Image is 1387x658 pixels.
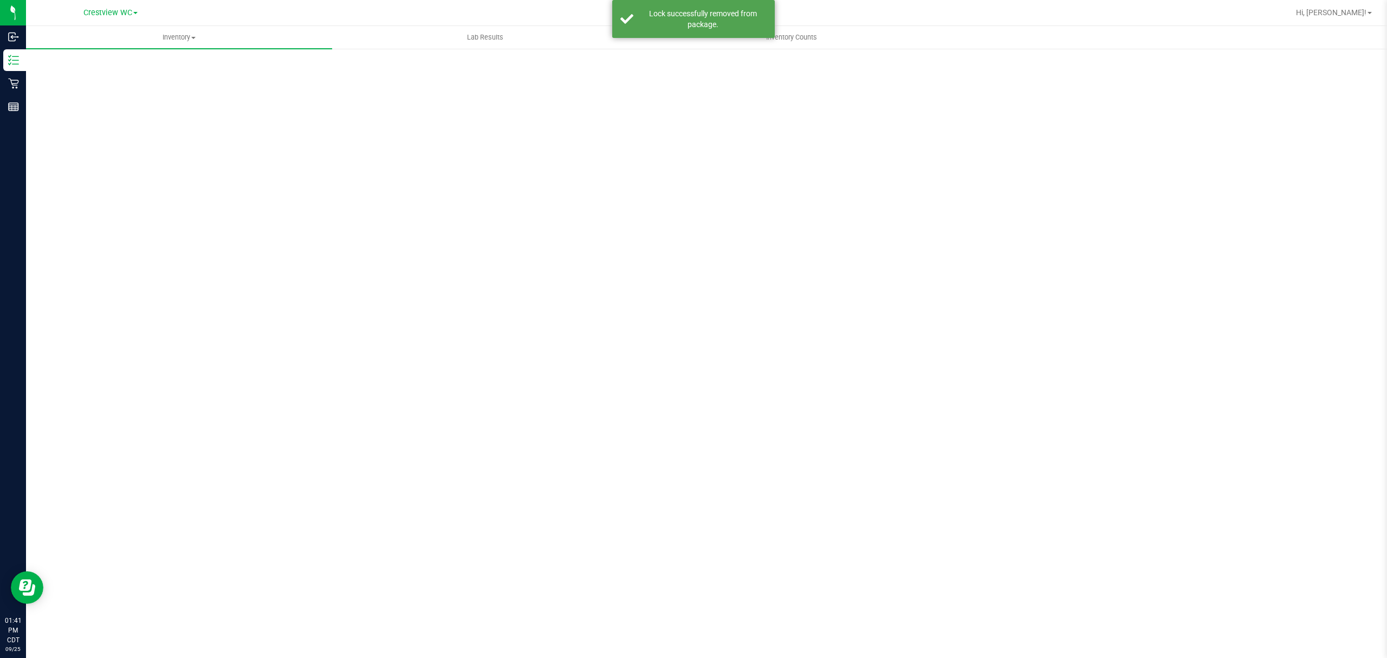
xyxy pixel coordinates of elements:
span: Lab Results [452,33,518,42]
inline-svg: Inbound [8,31,19,42]
inline-svg: Reports [8,101,19,112]
span: Inventory Counts [751,33,832,42]
inline-svg: Retail [8,78,19,89]
a: Inventory [26,26,332,49]
span: Crestview WC [83,8,132,17]
p: 01:41 PM CDT [5,616,21,645]
div: Lock successfully removed from package. [639,8,767,30]
p: 09/25 [5,645,21,653]
iframe: Resource center [11,571,43,604]
a: Lab Results [332,26,638,49]
span: Inventory [26,33,332,42]
a: Inventory Counts [638,26,944,49]
span: Hi, [PERSON_NAME]! [1296,8,1366,17]
inline-svg: Inventory [8,55,19,66]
